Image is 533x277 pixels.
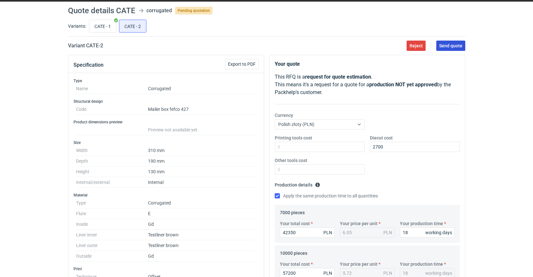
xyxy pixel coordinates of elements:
[275,180,320,187] legend: Production details
[228,62,256,66] span: Export to PDF
[370,135,393,141] label: Diecut cost
[369,81,437,88] strong: production NOT yet approved
[76,83,148,94] dt: Name
[119,20,146,33] label: CATE - 2
[275,135,312,141] label: Printing tools cost
[323,229,332,236] div: PLN
[400,227,455,238] input: 0
[400,261,443,267] label: Your production time
[76,145,148,156] dt: Width
[74,78,259,83] h3: Type
[410,43,423,48] span: Reject
[383,270,392,276] div: PLN
[74,266,259,272] h3: Print
[76,167,148,177] dt: Height
[370,142,460,152] input: 0
[76,198,148,208] dt: Type
[275,164,365,175] input: 0
[280,207,305,215] legend: 7000 pieces
[74,99,259,104] h3: Structural design
[340,220,378,227] label: Your price per unit
[148,177,256,188] dd: Internal
[76,230,148,240] dt: Liner inner
[439,43,462,48] span: Send quote
[148,83,256,94] dd: Corrugated
[425,229,452,236] div: working days
[148,198,256,208] dd: Corrugated
[323,270,332,276] div: PLN
[76,219,148,230] dt: Inside
[407,41,426,51] button: Reject
[76,177,148,188] dt: Internal/external
[275,157,307,164] label: Other tools cost
[76,240,148,251] dt: Liner outer
[74,57,104,73] button: Specification
[148,219,256,230] dd: Gd
[148,230,256,240] dd: Testliner brown
[148,156,256,167] dd: 190 mm
[76,156,148,167] dt: Depth
[275,61,300,67] strong: Your quote
[74,140,259,145] h3: Size
[278,122,314,127] span: Polish złoty (PLN)
[148,104,256,115] dd: Mailer box fefco 427
[425,270,452,276] div: working days
[74,193,259,198] h3: Material
[275,142,365,152] input: 0
[275,112,293,119] label: Currency
[225,59,259,69] button: Export to PDF
[280,248,307,256] legend: 10000 pieces
[68,42,103,50] h2: Variant CATE - 2
[148,240,256,251] dd: Testliner brown
[280,220,310,227] label: Your total cost
[175,7,212,14] span: Pending quotation
[148,208,256,219] dd: E
[383,229,392,236] div: PLN
[436,41,465,51] button: Send quote
[400,220,443,227] label: Your production time
[68,23,86,29] label: Variants:
[275,193,378,199] label: Apply the same production time to all quantities
[275,73,460,96] p: This RFQ is a . This means it's a request for a quote for a by the Packhelp's customer.
[146,7,172,14] div: corrugated
[280,227,335,238] input: 0
[305,74,371,80] strong: request for quote estimation
[148,167,256,177] dd: 130 mm
[76,208,148,219] dt: Flute
[68,7,135,14] h1: Quote details CATE
[148,145,256,156] dd: 310 mm
[280,261,310,267] label: Your total cost
[74,119,259,125] h3: Product dimensions preview
[340,261,378,267] label: Your price per unit
[89,20,116,33] label: CATE - 1
[148,127,199,132] span: Preview not available yet.
[148,251,256,262] dd: Gd
[76,251,148,262] dt: Outside
[76,104,148,115] dt: Code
